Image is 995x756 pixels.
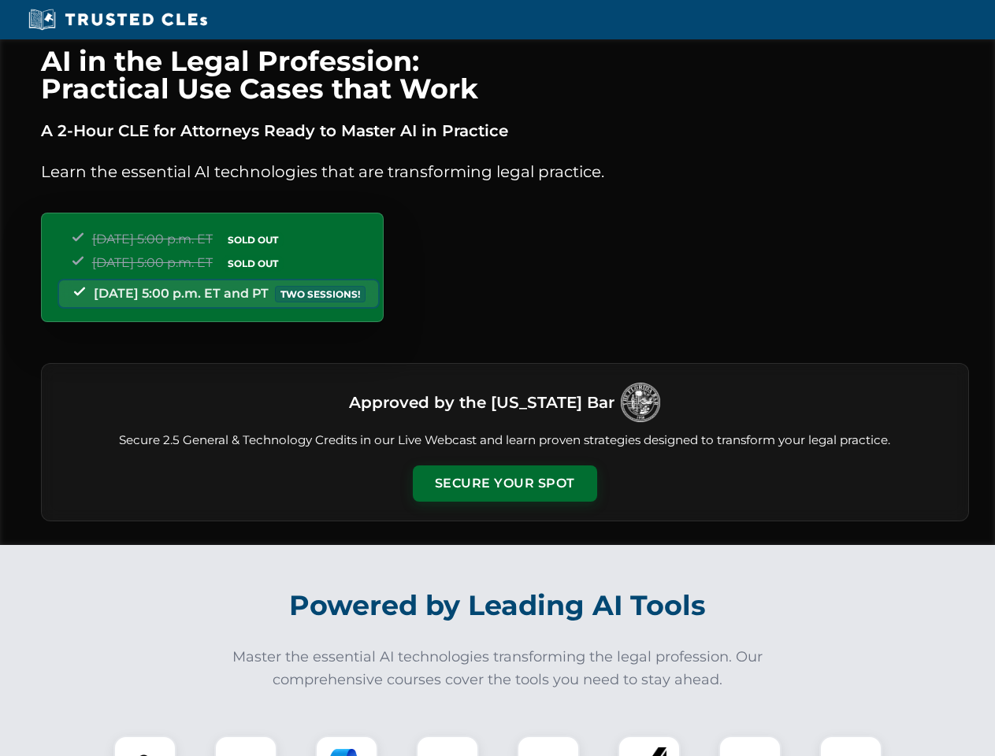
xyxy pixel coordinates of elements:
span: SOLD OUT [222,232,284,248]
h2: Powered by Leading AI Tools [61,578,934,633]
p: Master the essential AI technologies transforming the legal profession. Our comprehensive courses... [222,646,774,691]
img: Trusted CLEs [24,8,212,31]
span: SOLD OUT [222,255,284,272]
p: Learn the essential AI technologies that are transforming legal practice. [41,159,969,184]
span: [DATE] 5:00 p.m. ET [92,232,213,246]
span: [DATE] 5:00 p.m. ET [92,255,213,270]
button: Secure Your Spot [413,465,597,502]
h3: Approved by the [US_STATE] Bar [349,388,614,417]
h1: AI in the Legal Profession: Practical Use Cases that Work [41,47,969,102]
p: Secure 2.5 General & Technology Credits in our Live Webcast and learn proven strategies designed ... [61,432,949,450]
p: A 2-Hour CLE for Attorneys Ready to Master AI in Practice [41,118,969,143]
img: Logo [621,383,660,422]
